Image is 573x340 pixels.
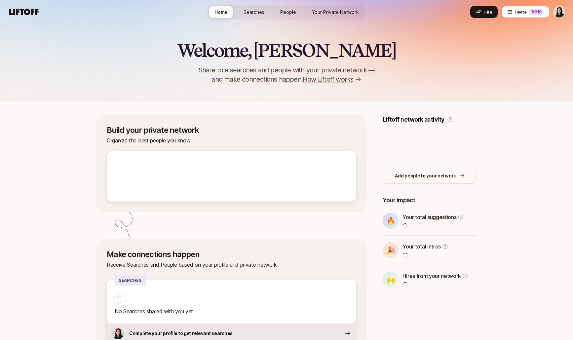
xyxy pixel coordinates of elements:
a: Home [209,6,233,18]
div: 🔥 [383,213,399,229]
a: People [275,6,301,18]
img: 4a9db8b1_a928_4c3b_b6b3_637aca108a75.jfif [112,327,124,339]
a: How Liftoff works [303,75,361,84]
h2: Welcome, [PERSON_NAME] [177,40,396,60]
p: Your total intros [402,242,441,251]
div: 10 /10 [529,9,544,15]
img: Eleanor Morgan [554,6,565,18]
p: Complete your profile to get relevant searches [129,329,233,337]
a: Searches [238,6,270,18]
div: 🙌 [383,272,399,287]
button: Invite10/10 [502,6,549,18]
p: Make connections happen [107,250,356,259]
p: Hires from your network [402,272,461,280]
p: Your total suggestions [402,213,456,221]
button: Add people to your network [383,168,477,184]
span: Hire [483,9,492,15]
div: 🎉 [383,242,399,258]
p: Receive Searches and People based on your profile and private network [107,260,356,269]
p: Organize the best people you know [107,136,356,145]
span: Searches [244,9,264,16]
a: Your Private Network [307,6,364,18]
span: How Liftoff works [303,75,353,84]
p: Share role searches and people with your private network — and make connections happen. [187,65,386,84]
span: Home [214,9,228,16]
p: Build your private network [107,126,356,135]
p: Add people to your network [395,172,456,180]
p: Searches [115,275,146,285]
span: No Searches shared with you yet [115,308,193,315]
span: Invite [515,9,526,15]
span: Your Private Network [312,9,359,16]
button: Hire [470,6,498,18]
p: Liftoff network activity [383,115,444,124]
span: People [280,9,296,16]
p: Your Impact [383,196,477,205]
